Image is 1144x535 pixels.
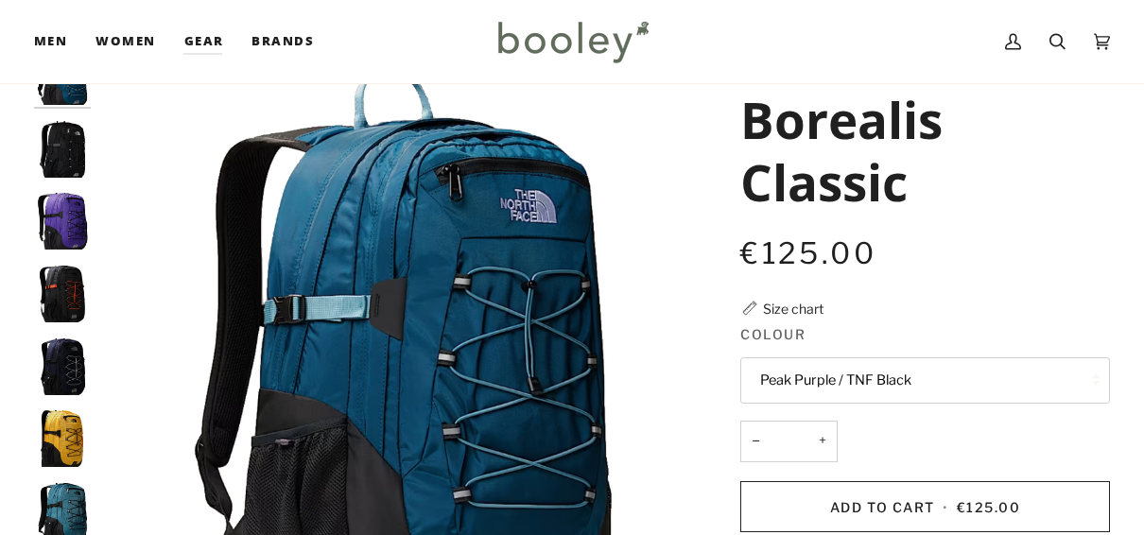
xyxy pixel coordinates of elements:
[34,32,67,51] span: Men
[34,193,91,250] img: Borealis Classic
[184,32,224,51] span: Gear
[34,266,91,322] img: The North Face Borealis Classic Asphalt Grey / Retro Orange / NPF - Booley Galway
[34,121,91,178] img: The North Face Borealis Classic TNF Black / Asphalt Grey - Booley Galway
[34,410,91,467] img: The North Face Borealis Classic Summit Gold / TNF Black / NPF - Booley Galway
[740,421,838,463] input: Quantity
[740,88,1096,213] h1: Borealis Classic
[763,299,823,319] div: Size chart
[740,481,1110,532] button: Add to Cart • €125.00
[740,421,771,463] button: −
[740,235,876,271] span: €125.00
[95,32,155,51] span: Women
[957,499,1021,515] span: €125.00
[490,14,655,69] img: Booley
[251,32,314,51] span: Brands
[807,421,838,463] button: +
[34,338,91,395] img: The North Face Borealis Classic TNF Navy / Tin Grey / NPF - Booley Galway
[939,499,952,515] span: •
[830,499,935,515] span: Add to Cart
[740,357,1110,404] button: Peak Purple / TNF Black
[740,324,806,344] span: Colour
